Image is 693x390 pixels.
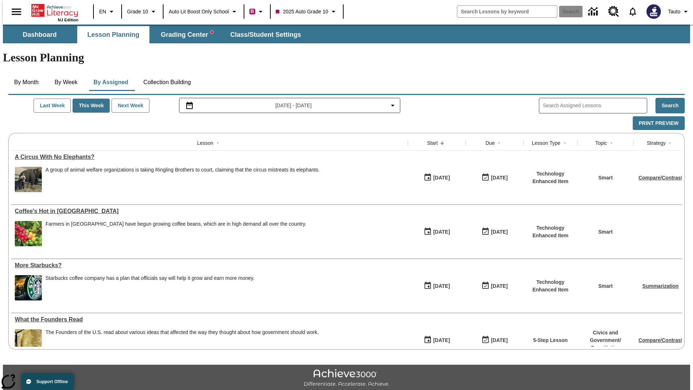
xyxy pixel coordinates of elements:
button: Sort [438,139,446,147]
div: [DATE] [491,282,507,291]
button: Open side menu [6,1,27,22]
div: Strategy [647,139,666,147]
span: NJ Edition [58,18,78,22]
button: Next Week [112,99,149,113]
div: [DATE] [433,282,450,291]
div: Starbucks coffee company has a plan that officials say will help it grow and earn more money. [45,275,254,300]
a: What the Founders Read, Lessons [15,316,404,323]
div: [DATE] [433,336,450,345]
div: Farmers in Laos have begun growing coffee beans, which are in high demand all over the country. [45,221,306,246]
button: School: Auto Lit Boost only School, Select your school [166,5,241,18]
button: 09/25/25: Last day the lesson can be accessed [479,279,510,293]
div: [DATE] [491,227,507,237]
a: Compare/Contrast [638,175,683,181]
button: Class: 2025 Auto Grade 10, Select your class [273,5,341,18]
button: Collection Building [138,74,197,91]
button: Dashboard [4,26,76,43]
p: Smart [598,282,613,290]
a: Resource Center, Will open in new tab [604,2,623,21]
div: [DATE] [433,173,450,182]
a: Data Center [584,2,604,22]
svg: Collapse Date Range Filter [388,101,397,110]
div: Lesson Type [532,139,560,147]
span: 2025 Auto Grade 10 [276,8,328,16]
span: Tauto [668,8,680,16]
button: By Month [8,74,44,91]
div: [DATE] [433,227,450,237]
input: search field [457,6,557,17]
p: Technology Enhanced Item [527,224,574,239]
a: Compare/Contrast [638,337,683,343]
span: EN [99,8,106,16]
span: Support Offline [36,379,68,384]
svg: writing assistant alert [210,31,213,34]
button: 09/25/25: First time the lesson was available [421,333,452,347]
button: Sort [561,139,569,147]
input: Search Assigned Lessons [543,100,647,111]
button: Grading Center [151,26,223,43]
p: Technology Enhanced Item [527,170,574,185]
span: B [250,7,254,16]
button: 09/25/25: First time the lesson was available [421,279,452,293]
div: More Starbucks? [15,262,404,269]
h1: Lesson Planning [3,51,690,64]
button: Select the date range menu item [182,101,397,110]
a: Notifications [623,2,642,21]
div: SubNavbar [3,26,308,43]
button: Sort [495,139,504,147]
button: This Week [73,99,110,113]
button: Select a new avatar [642,2,665,21]
button: Profile/Settings [665,5,693,18]
span: [DATE] - [DATE] [275,102,312,109]
span: Lesson Planning [87,31,139,39]
div: Lesson [197,139,213,147]
button: Lesson Planning [77,26,149,43]
button: 09/25/25: Last day the lesson can be accessed [479,225,510,239]
p: Constitution [581,344,630,352]
button: Support Offline [22,373,74,390]
div: Starbucks coffee company has a plan that officials say will help it grow and earn more money. [45,275,254,281]
div: [DATE] [491,336,507,345]
div: A group of animal welfare organizations is taking Ringling Brothers to court, claiming that the c... [45,167,319,192]
div: Start [427,139,438,147]
span: Class/Student Settings [230,31,301,39]
button: Print Preview [633,116,685,130]
a: Home [31,3,78,18]
button: 09/25/25: Last day the lesson can be accessed [479,171,510,185]
span: Grading Center [161,31,213,39]
a: Coffee's Hot in Laos, Lessons [15,208,404,214]
div: SubNavbar [3,25,690,43]
img: The Starbucks logo features a twin-tailed mermaid enclosed in a green circle. Starbucks plans to ... [15,275,42,300]
p: Smart [598,174,613,182]
div: The Founders of the U.S. read about various ideas that affected the way they thought about how go... [45,329,319,355]
button: 09/25/25: First time the lesson was available [421,171,452,185]
button: Last Week [34,99,71,113]
div: A group of animal welfare organizations is taking Ringling Brothers to court, claiming that the c... [45,167,319,173]
img: Avatar [646,4,661,19]
button: Sort [666,139,674,147]
button: Sort [213,139,222,147]
p: Smart [598,228,613,236]
button: Boost Class color is violet red. Change class color [247,5,268,18]
div: [DATE] [491,173,507,182]
img: Achieve3000 Differentiate Accelerate Achieve [304,369,389,387]
div: The Founders of the U.S. read about various ideas that affected the way they thought about how go... [45,329,319,335]
div: What the Founders Read [15,316,404,323]
div: Topic [595,139,607,147]
p: Civics and Government / [581,329,630,344]
p: Farmers in [GEOGRAPHIC_DATA] have begun growing coffee beans, which are in high demand all over t... [45,221,306,227]
button: By Week [48,74,84,91]
span: Auto Lit Boost only School [169,8,229,16]
p: Technology Enhanced Item [527,278,574,294]
button: Language: EN, Select a language [96,5,119,18]
button: Grade: Grade 10, Select a grade [124,5,161,18]
div: Due [485,139,495,147]
a: A Circus With No Elephants?, Lessons [15,154,404,160]
button: By Assigned [88,74,134,91]
span: Grade 10 [127,8,148,16]
button: Sort [607,139,616,147]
